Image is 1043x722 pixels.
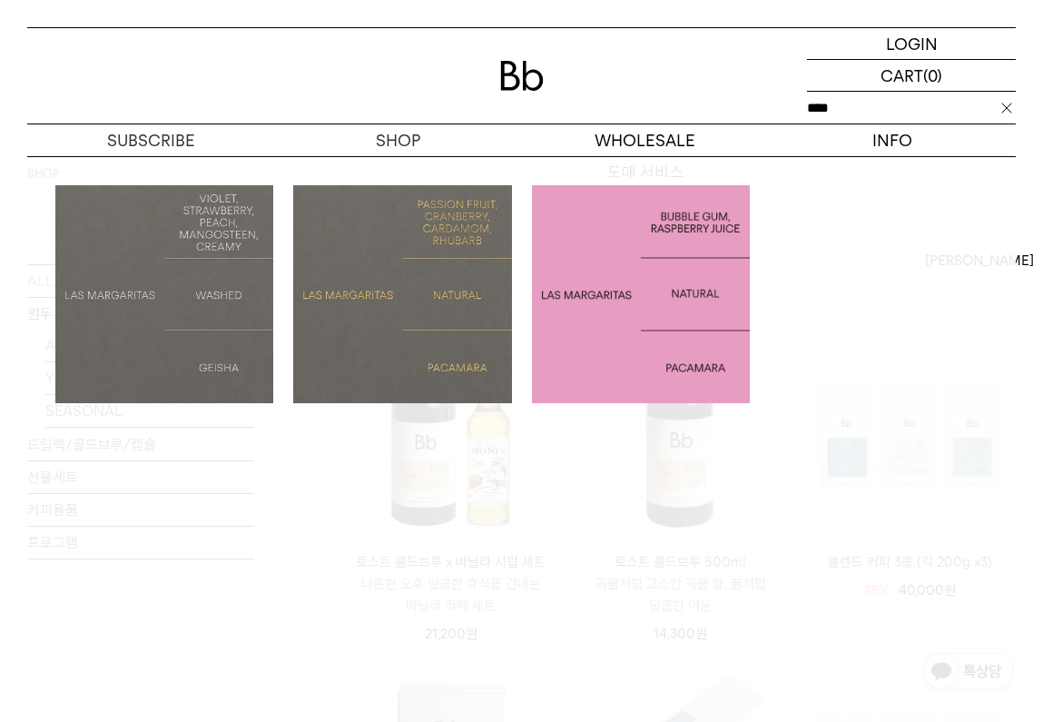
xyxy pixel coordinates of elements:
img: 로고 [500,61,544,91]
a: SUBSCRIBE [27,124,274,156]
p: WHOLESALE [522,124,769,156]
img: 라스 마가리타스: 게이샤LAS MARGARITAS: GEISHA [55,185,273,403]
p: CART [881,60,923,91]
a: 라스 마가리타스: 파카마라LAS MARGARITAS: PACAMARA [293,185,511,403]
p: (0) [923,60,942,91]
img: 콜롬비아 라스 마가리타스 파카마라COLOMBIA LAS MARGARITAS PACAMARA [532,185,750,403]
p: INFO [769,124,1016,156]
a: LOGIN [807,28,1016,60]
a: SHOP [274,124,521,156]
p: LOGIN [886,28,938,59]
a: CART (0) [807,60,1016,92]
img: 1000001185_add2_057.jpg [293,185,511,403]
